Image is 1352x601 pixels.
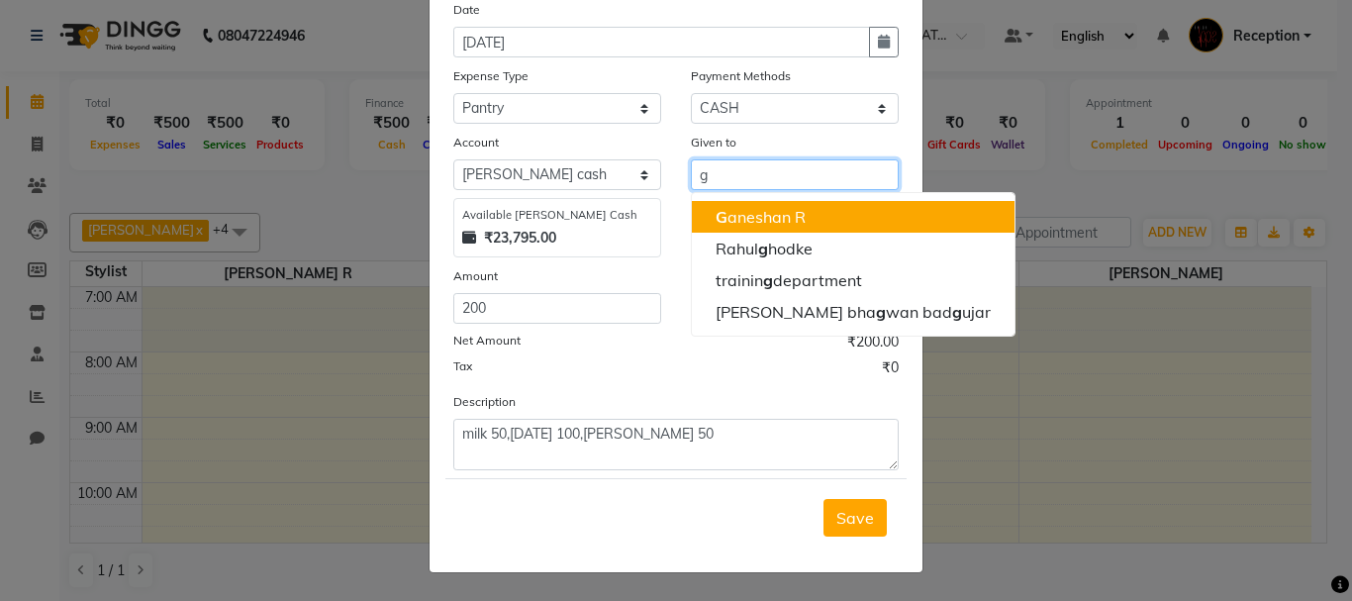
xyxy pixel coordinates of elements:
[691,159,899,190] input: Given to
[453,332,521,350] label: Net Amount
[462,207,652,224] div: Available [PERSON_NAME] Cash
[453,357,472,375] label: Tax
[823,499,887,537] button: Save
[691,134,736,151] label: Given to
[453,1,480,19] label: Date
[691,67,791,85] label: Payment Methods
[836,508,874,528] span: Save
[716,270,862,290] ngb-highlight: trainin department
[453,393,516,411] label: Description
[847,332,899,357] span: ₹200.00
[716,207,727,227] span: G
[716,302,991,322] ngb-highlight: [PERSON_NAME] bha wan bad ujar
[453,293,661,324] input: Amount
[484,228,556,249] strong: ₹23,795.00
[716,239,813,258] ngb-highlight: Rahul hodke
[716,207,806,227] ngb-highlight: aneshan R
[952,302,962,322] span: g
[763,270,773,290] span: g
[453,134,499,151] label: Account
[882,357,899,383] span: ₹0
[758,239,768,258] span: g
[876,302,886,322] span: g
[453,267,498,285] label: Amount
[453,67,529,85] label: Expense Type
